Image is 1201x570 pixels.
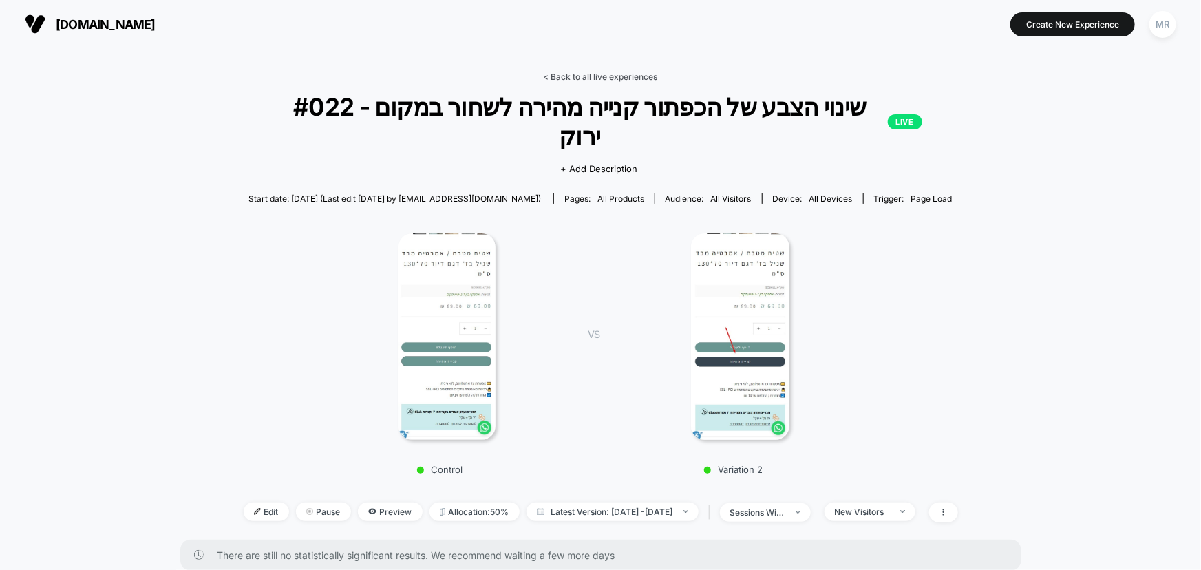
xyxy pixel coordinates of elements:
[248,193,541,204] span: Start date: [DATE] (Last edit [DATE] by [EMAIL_ADDRESS][DOMAIN_NAME])
[762,193,863,204] span: Device:
[306,508,313,515] img: end
[527,503,699,521] span: Latest Version: [DATE] - [DATE]
[705,503,720,522] span: |
[911,193,953,204] span: Page Load
[874,193,953,204] div: Trigger:
[564,193,644,204] div: Pages:
[217,549,994,561] span: There are still no statistically significant results. We recommend waiting a few more days
[21,13,160,35] button: [DOMAIN_NAME]
[398,233,495,440] img: Control main
[1145,10,1180,39] button: MR
[319,464,560,475] p: Control
[440,508,445,516] img: rebalance
[544,72,658,82] a: < Back to all live experiences
[588,328,599,340] span: VS
[358,503,423,521] span: Preview
[1010,12,1135,36] button: Create New Experience
[56,17,156,32] span: [DOMAIN_NAME]
[296,503,351,521] span: Pause
[809,193,853,204] span: all devices
[537,508,544,515] img: calendar
[613,464,854,475] p: Variation 2
[560,162,637,176] span: + Add Description
[666,193,752,204] div: Audience:
[429,503,520,521] span: Allocation: 50%
[796,511,800,514] img: end
[244,503,289,521] span: Edit
[691,233,789,440] img: Variation 2 main
[597,193,644,204] span: all products
[835,507,890,517] div: New Visitors
[683,510,688,513] img: end
[711,193,752,204] span: All Visitors
[900,510,905,513] img: end
[25,14,45,34] img: Visually logo
[888,114,922,129] p: LIVE
[1149,11,1176,38] div: MR
[279,92,922,150] span: #022 - שינוי הצבע של הכפתור קנייה מהירה לשחור במקום ירוק
[254,508,261,515] img: edit
[730,507,785,518] div: sessions with impression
